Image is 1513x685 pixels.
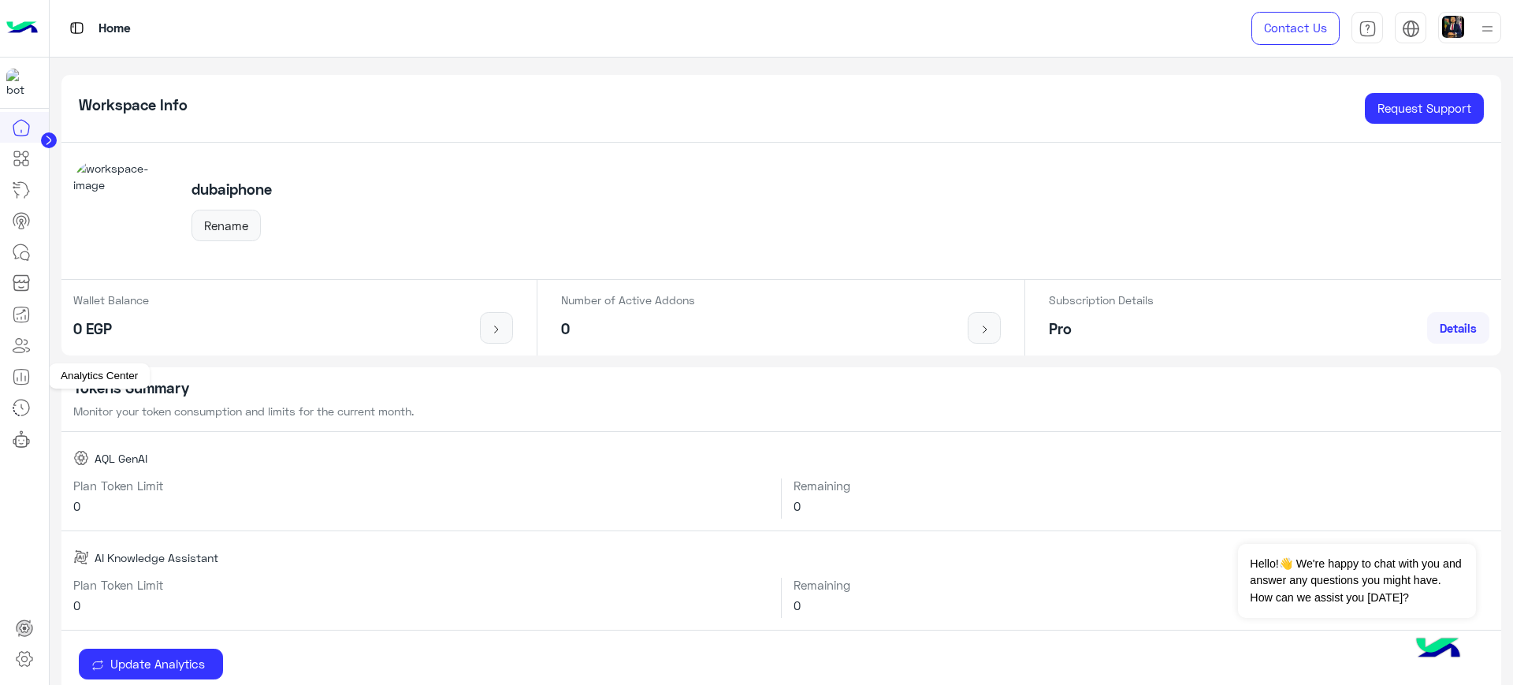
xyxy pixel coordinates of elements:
span: Hello!👋 We're happy to chat with you and answer any questions you might have. How can we assist y... [1238,544,1475,618]
img: tab [1359,20,1377,38]
span: Details [1440,321,1477,335]
img: Logo [6,12,38,45]
h5: 0 EGP [73,320,149,338]
h6: Plan Token Limit [73,578,770,592]
img: tab [67,18,87,38]
p: Monitor your token consumption and limits for the current month. [73,403,1490,419]
span: Update Analytics [104,657,210,671]
img: AQL GenAI [73,450,89,466]
div: Analytics Center [49,363,150,389]
a: Contact Us [1251,12,1340,45]
img: tab [1402,20,1420,38]
img: hulul-logo.png [1411,622,1466,677]
a: Details [1427,312,1489,344]
h5: dubaiphone [191,181,272,199]
h5: Tokens Summary [73,379,1490,397]
img: userImage [1442,16,1464,38]
img: icon [487,323,507,336]
p: Wallet Balance [73,292,149,308]
p: Subscription Details [1049,292,1154,308]
img: icon [975,323,994,336]
img: workspace-image [73,160,174,261]
p: Home [99,18,131,39]
img: update icon [91,659,104,672]
img: 1403182699927242 [6,69,35,97]
h6: Remaining [794,478,1489,493]
p: Number of Active Addons [561,292,695,308]
button: Update Analytics [79,649,223,680]
h6: 0 [794,499,1489,513]
a: Request Support [1365,93,1484,125]
h5: Workspace Info [79,96,188,114]
span: AQL GenAI [95,450,147,467]
img: profile [1478,19,1497,39]
h6: Remaining [794,578,1489,592]
h6: 0 [73,598,770,612]
h6: 0 [73,499,770,513]
h6: Plan Token Limit [73,478,770,493]
img: AI Knowledge Assistant [73,549,89,565]
button: Rename [191,210,261,241]
span: AI Knowledge Assistant [95,549,218,566]
h5: 0 [561,320,695,338]
h6: 0 [794,598,1489,612]
h5: Pro [1049,320,1154,338]
a: tab [1351,12,1383,45]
